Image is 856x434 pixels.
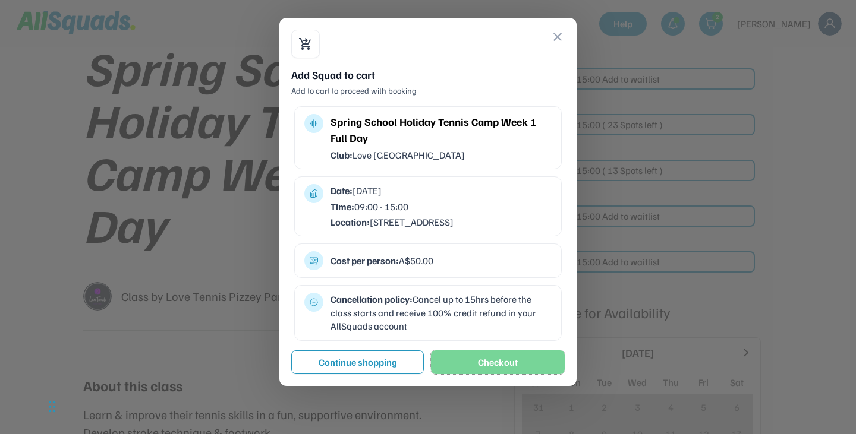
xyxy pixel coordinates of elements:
strong: Cancellation policy: [331,293,413,305]
button: close [550,30,565,44]
strong: Location: [331,216,370,228]
div: Cancel up to 15hrs before the class starts and receive 100% credit refund in your AllSquads account [331,293,552,332]
div: A$50.00 [331,254,552,267]
div: 09:00 - 15:00 [331,200,552,213]
strong: Cost per person: [331,255,399,267]
button: shopping_cart_checkout [298,37,313,51]
strong: Club: [331,149,353,161]
strong: Date: [331,185,353,197]
button: Continue shopping [291,350,424,374]
div: Spring School Holiday Tennis Camp Week 1 Full Day [331,114,552,146]
div: Add Squad to cart [291,68,565,83]
button: Checkout [431,350,565,374]
div: Love [GEOGRAPHIC_DATA] [331,148,552,161]
strong: Time: [331,201,354,213]
button: multitrack_audio [309,119,319,128]
div: Add to cart to proceed with booking [291,85,565,97]
div: [STREET_ADDRESS] [331,216,552,229]
div: [DATE] [331,184,552,197]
